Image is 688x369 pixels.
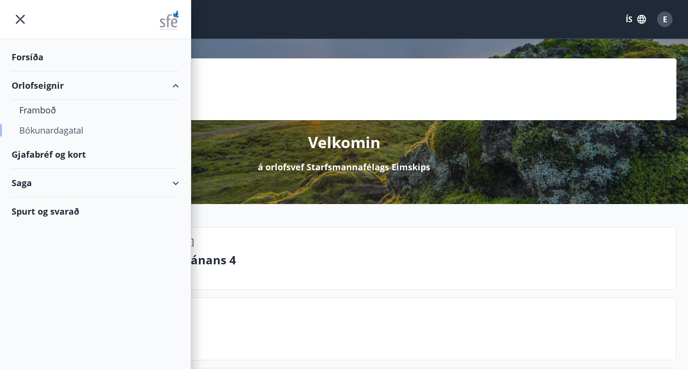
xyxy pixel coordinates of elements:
[653,8,676,31] button: E
[83,252,668,268] p: Kjarnaból - Gata mánans 4
[308,132,380,153] p: Velkomin
[663,14,667,25] span: E
[12,71,179,100] div: Orlofseignir
[12,197,179,225] div: Spurt og svarað
[620,11,651,28] button: ÍS
[258,161,430,173] p: á orlofsvef Starfsmannafélags Eimskips
[83,322,668,339] p: Næstu helgi
[160,11,179,30] img: union_logo
[12,43,179,71] div: Forsíða
[12,169,179,197] div: Saga
[19,120,171,140] div: Bókunardagatal
[12,11,29,28] button: menu
[19,100,171,120] div: Framboð
[12,140,179,169] div: Gjafabréf og kort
